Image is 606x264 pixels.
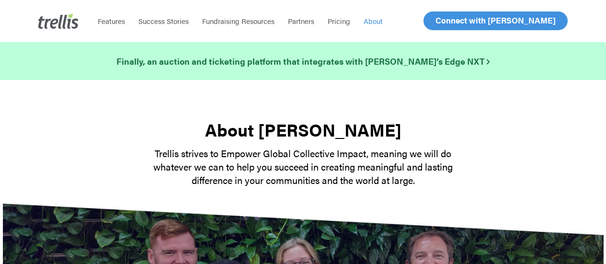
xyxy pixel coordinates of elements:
[116,55,490,68] a: Finally, an auction and ticketing platform that integrates with [PERSON_NAME]’s Edge NXT
[38,13,79,29] img: Trellis
[281,16,321,26] a: Partners
[116,55,490,67] strong: Finally, an auction and ticketing platform that integrates with [PERSON_NAME]’s Edge NXT
[136,147,471,187] p: Trellis strives to Empower Global Collective Impact, meaning we will do whatever we can to help y...
[98,16,125,26] span: Features
[91,16,132,26] a: Features
[423,11,568,30] a: Connect with [PERSON_NAME]
[364,16,383,26] span: About
[321,16,357,26] a: Pricing
[435,14,556,26] span: Connect with [PERSON_NAME]
[195,16,281,26] a: Fundraising Resources
[202,16,274,26] span: Fundraising Resources
[288,16,314,26] span: Partners
[132,16,195,26] a: Success Stories
[138,16,189,26] span: Success Stories
[205,117,401,142] strong: About [PERSON_NAME]
[357,16,389,26] a: About
[328,16,350,26] span: Pricing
